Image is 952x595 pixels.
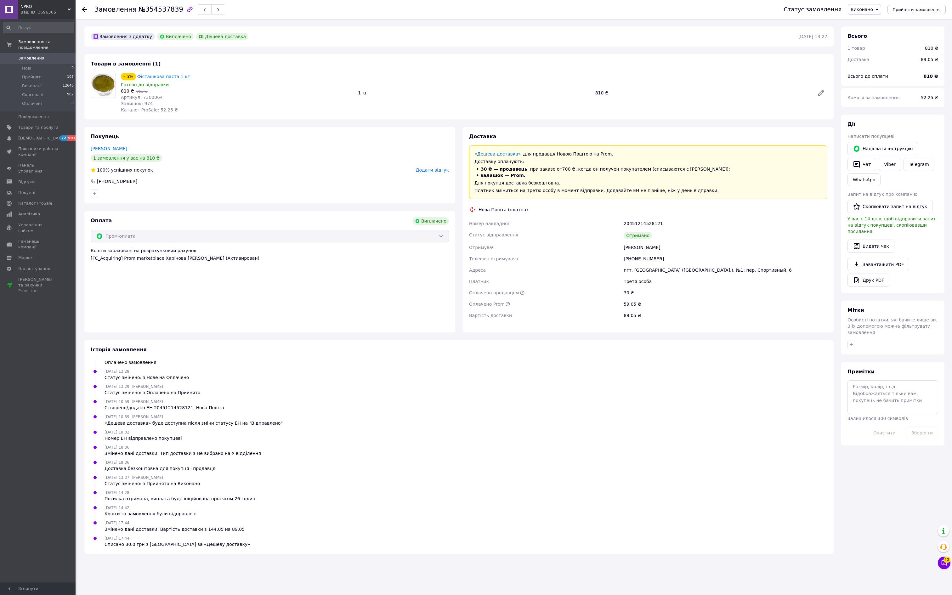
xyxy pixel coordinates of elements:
span: Комісія за замовлення [847,95,900,100]
span: У вас є 14 днів, щоб відправити запит на відгук покупцеві, скопіювавши посилання. [847,216,936,234]
a: Telegram [904,158,934,171]
div: 20451214528121 [622,218,829,229]
span: Виконані [22,83,42,89]
time: [DATE] 13:27 [798,34,827,39]
span: [DATE] 13:37, [PERSON_NAME] [105,475,163,480]
span: 99+ [67,135,77,141]
span: 72 [60,135,67,141]
span: 810 ₴ [121,88,134,93]
div: 1 кг [355,88,592,97]
span: [DATE] 17:44 [105,536,129,541]
span: Гаманець компанії [18,239,58,250]
span: Аналітика [18,211,40,217]
div: Кошти зараховані на розрахунковий рахунок [91,247,449,261]
span: [DATE] 10:59, [PERSON_NAME] [105,399,163,404]
div: [PHONE_NUMBER] [96,178,138,184]
div: Статус замовлення [784,6,841,13]
div: успішних покупок [91,167,153,173]
span: [DATE] 17:44 [105,521,129,525]
span: [DEMOGRAPHIC_DATA] [18,135,65,141]
div: 59.05 ₴ [622,298,829,310]
div: «Дешева доставка» буде доступна після зміни статусу ЕН на "Відправлено" [105,420,283,426]
div: для продавця Новою Поштою на Prom. [474,151,822,157]
span: Вартість доставки [469,313,512,318]
span: Покупець [91,133,119,139]
div: Платник зміниться на Третю особу в момент відправки. Додавайте ЕН не пізніше, ніж у день відправки. [474,187,822,194]
span: [DATE] 13:29, [PERSON_NAME] [105,384,163,389]
span: [DATE] 13:28 [105,369,129,374]
div: Доставку оплачують: [474,158,822,165]
input: Пошук [3,22,74,33]
div: Отримано [624,232,652,239]
span: [DATE] 18:36 [105,445,129,450]
span: 902 [67,92,74,98]
button: Надіслати інструкцію [847,142,918,155]
a: Фісташкова паста 1 кг [137,74,190,79]
span: Замовлення [18,55,44,61]
span: Прийняти замовлення [892,7,941,12]
button: Прийняти замовлення [887,5,946,14]
span: Написати покупцеві [847,134,894,139]
span: №354537839 [139,6,183,13]
span: Відгуки [18,179,35,185]
span: Примітки [847,369,875,375]
li: , при заказе от 700 ₴ , когда он получен покупателем (списываются с [PERSON_NAME]); [474,166,822,172]
div: Створено/додано ЕН 20451214528121, Нова Пошта [105,405,224,411]
span: [PERSON_NAME] та рахунки [18,277,58,294]
span: Доставка [469,133,496,139]
a: Редагувати [815,87,827,99]
span: 0 [71,101,74,106]
div: Доставка безкоштовна для покупця і продавця [105,465,215,472]
span: NPRO [20,4,68,9]
span: [DATE] 13:27 [105,354,129,359]
span: Історія замовлення [91,347,147,353]
span: Виконано [851,7,873,12]
button: Видати чек [847,240,894,253]
span: Панель управління [18,162,58,174]
span: [DATE] 18:32 [105,430,129,434]
span: 52.25 ₴ [921,95,938,100]
div: [FC_Acquiring] Prom marketplace Харінова [PERSON_NAME] (Активирован) [91,255,449,261]
span: Нові [22,65,31,71]
span: Мітки [847,307,864,313]
a: WhatsApp [847,173,881,186]
span: Скасовані [22,92,43,98]
div: 30 ₴ [622,287,829,298]
span: Готово до відправки [121,82,169,87]
div: Виплачено [157,33,194,40]
div: Оплачено замовлення [105,359,156,365]
div: Змінено дані доставки: Тип доставки з Не вибрано на У відділення [105,450,261,456]
span: Залишилося 300 символів [847,416,908,421]
div: 810 ₴ [593,88,812,97]
div: Змінено дані доставки: Вартість доставки з 144.05 на 89.05 [105,526,245,532]
a: Завантажити PDF [847,258,909,271]
span: 105 [67,74,74,80]
span: Залишок: 974 [121,101,153,106]
div: 89.05 ₴ [622,310,829,321]
div: 810 ₴ [925,45,938,51]
span: Повідомлення [18,114,49,120]
div: Третя особа [622,276,829,287]
span: Запит на відгук про компанію [847,192,917,197]
span: Статус відправлення [469,232,518,237]
span: Оплата [91,218,112,224]
span: Номер накладної [469,221,509,226]
span: Каталог ProSale: 52.25 ₴ [121,107,178,112]
div: Номер ЕН відправлено покупцеві [105,435,182,441]
span: Оплачено продавцем [469,290,519,295]
div: Виплачено [412,217,449,225]
div: Замовлення з додатку [91,33,155,40]
span: 30 ₴ — продавець [481,167,527,172]
span: Всього [847,33,867,39]
div: Дешева доставка [196,33,248,40]
div: [PHONE_NUMBER] [622,253,829,264]
div: Prom топ [18,288,58,294]
span: Маркет [18,255,34,261]
span: 1 товар [847,46,865,51]
div: Статус змінено: з Оплачено на Прийнято [105,389,200,396]
img: Фісташкова паста 1 кг [91,73,116,98]
span: Покупці [18,190,35,195]
span: [DATE] 14:28 [105,490,129,495]
span: Каталог ProSale [18,201,52,206]
span: Оплачені [22,101,42,106]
